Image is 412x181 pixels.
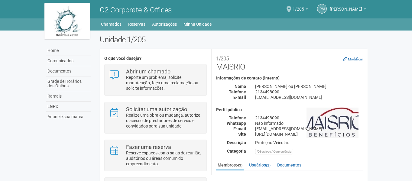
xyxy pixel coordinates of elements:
span: Rachel Melo da Rocha [330,1,362,11]
a: Grade de Horários dos Ônibus [46,76,91,91]
a: RM [317,4,327,14]
small: (2) [266,163,271,167]
strong: Abrir um chamado [126,68,170,75]
a: Membros(43) [216,160,244,170]
strong: Solicitar uma autorização [126,106,187,112]
small: (43) [236,163,242,167]
a: 1/205 [293,8,308,12]
img: logo.jpg [44,3,90,39]
a: Usuários(2) [248,160,272,170]
span: O2 Corporate & Offices [100,6,172,14]
a: Documentos [46,66,91,76]
small: 1/205 [216,56,229,62]
strong: E-mail [233,126,246,131]
p: Reserve espaços como salas de reunião, auditórios ou áreas comum do empreendimento. [126,150,202,166]
a: Comunicados [46,56,91,66]
h2: MAISRIO [216,53,363,71]
small: Modificar [348,57,363,61]
h4: O que você deseja? [104,56,207,61]
strong: Site [238,132,246,137]
div: Não informado [251,121,368,126]
strong: Telefone [229,115,246,120]
a: Autorizações [152,20,177,28]
span: 1/205 [293,1,304,11]
strong: Fazer uma reserva [126,144,171,150]
p: Realize uma obra ou mudança, autorize o acesso de prestadores de serviço e convidados para sua un... [126,112,202,129]
h4: Perfil público [216,108,363,112]
a: Anuncie sua marca [46,112,91,122]
a: Ramais [46,91,91,102]
strong: Nome [235,84,246,89]
div: Serviços / Conveniência [255,149,293,154]
h2: Unidade 1/205 [100,35,368,44]
strong: Membros [216,175,363,181]
strong: Categoria [227,149,246,154]
a: [PERSON_NAME] [330,8,366,12]
a: Abrir um chamado Reporte um problema, solicite manutenção, faça uma reclamação ou solicite inform... [109,69,202,91]
a: Chamados [101,20,122,28]
div: [URL][DOMAIN_NAME] [251,131,368,137]
div: [EMAIL_ADDRESS][DOMAIN_NAME] [251,95,368,100]
a: Solicitar uma autorização Realize uma obra ou mudança, autorize o acesso de prestadores de serviç... [109,107,202,129]
div: 2134498090 [251,115,368,121]
p: Reporte um problema, solicite manutenção, faça uma reclamação ou solicite informações. [126,75,202,91]
a: Documentos [276,160,303,170]
div: 2134498090 [251,89,368,95]
img: business.png [307,108,358,138]
a: Home [46,46,91,56]
strong: Descrição [227,140,246,145]
strong: Whatsapp [227,121,246,126]
a: Modificar [343,57,363,61]
a: Minha Unidade [183,20,212,28]
a: Fazer uma reserva Reserve espaços como salas de reunião, auditórios ou áreas comum do empreendime... [109,144,202,166]
a: Reservas [128,20,145,28]
div: [EMAIL_ADDRESS][DOMAIN_NAME] [251,126,368,131]
h4: Informações de contato (interno) [216,76,363,80]
strong: Telefone [229,89,246,94]
a: LGPD [46,102,91,112]
div: Proteção Veicular. [251,140,368,145]
div: [PERSON_NAME] ou [PERSON_NAME] [251,84,368,89]
strong: E-mail [233,95,246,100]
